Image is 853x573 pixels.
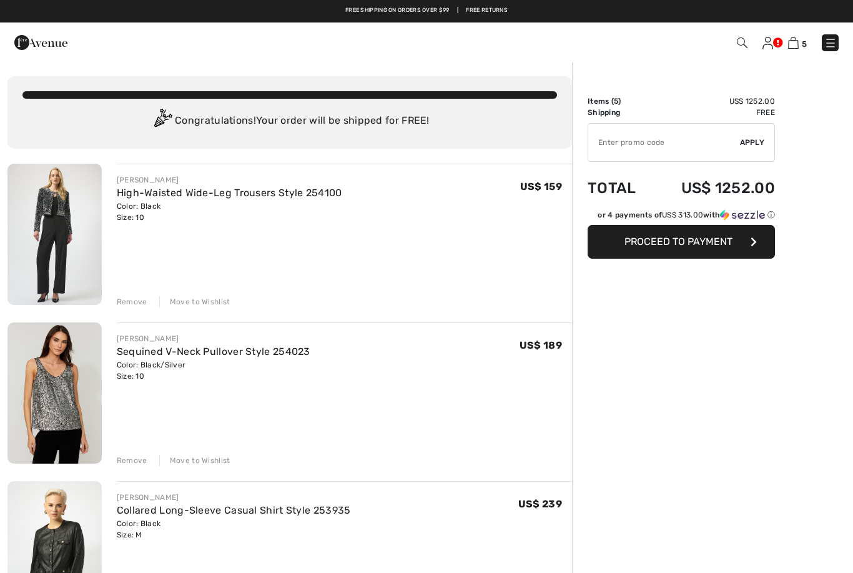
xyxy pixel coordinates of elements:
img: Congratulation2.svg [150,109,175,134]
img: Sezzle [720,209,765,221]
img: Search [737,37,747,48]
a: Sequined V-Neck Pullover Style 254023 [117,346,310,357]
img: 1ère Avenue [14,30,67,55]
input: Promo code [588,124,740,161]
a: 1ère Avenue [14,36,67,47]
div: or 4 payments of with [598,209,775,221]
div: Remove [117,296,147,307]
td: Total [588,167,651,209]
a: High-Waisted Wide-Leg Trousers Style 254100 [117,187,342,199]
img: High-Waisted Wide-Leg Trousers Style 254100 [7,164,102,305]
span: US$ 189 [520,339,562,351]
div: [PERSON_NAME] [117,333,310,344]
div: Remove [117,455,147,466]
img: Sequined V-Neck Pullover Style 254023 [7,322,102,464]
span: 5 [614,97,618,106]
span: US$ 159 [520,181,562,192]
td: Items ( ) [588,96,651,107]
div: Color: Black/Silver Size: 10 [117,359,310,382]
span: Apply [740,137,765,148]
a: Collared Long-Sleeve Casual Shirt Style 253935 [117,504,351,516]
div: Congratulations! Your order will be shipped for FREE! [22,109,557,134]
a: Free Returns [466,6,508,15]
td: US$ 1252.00 [651,167,775,209]
button: Proceed to Payment [588,225,775,259]
div: or 4 payments ofUS$ 313.00withSezzle Click to learn more about Sezzle [588,209,775,225]
td: Shipping [588,107,651,118]
span: US$ 239 [518,498,562,510]
img: My Info [762,37,773,49]
span: 5 [802,39,807,49]
img: Shopping Bag [788,37,799,49]
div: Color: Black Size: M [117,518,351,541]
a: 5 [788,35,807,50]
td: US$ 1252.00 [651,96,775,107]
div: Color: Black Size: 10 [117,201,342,223]
div: Move to Wishlist [159,296,230,307]
a: Free shipping on orders over $99 [345,6,450,15]
div: Move to Wishlist [159,455,230,466]
span: | [457,6,458,15]
span: US$ 313.00 [662,211,703,219]
span: Proceed to Payment [624,236,732,247]
div: [PERSON_NAME] [117,174,342,186]
div: [PERSON_NAME] [117,492,351,503]
td: Free [651,107,775,118]
img: Menu [824,37,837,49]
